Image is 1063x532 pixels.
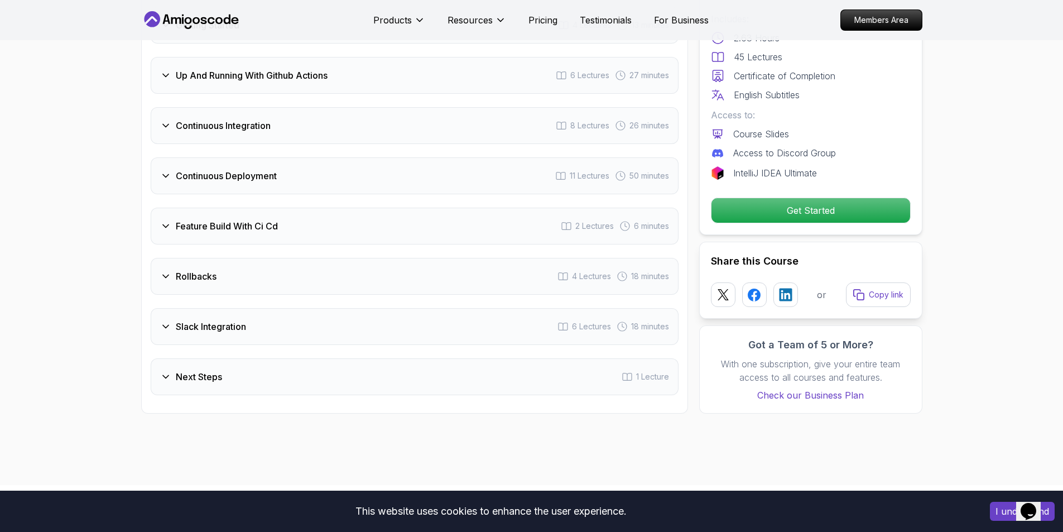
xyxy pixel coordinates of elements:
[734,50,782,64] p: 45 Lectures
[711,253,911,269] h2: Share this Course
[841,10,922,30] p: Members Area
[176,370,222,384] h3: Next Steps
[711,198,911,223] button: Get Started
[528,13,557,27] a: Pricing
[631,321,669,332] span: 18 minutes
[176,219,278,233] h3: Feature Build With Ci Cd
[869,289,903,300] p: Copy link
[846,282,911,307] button: Copy link
[711,357,911,384] p: With one subscription, give your entire team access to all courses and features.
[580,13,632,27] a: Testimonials
[448,13,493,27] p: Resources
[151,107,679,144] button: Continuous Integration8 Lectures 26 minutes
[572,321,611,332] span: 6 Lectures
[8,499,973,524] div: This website uses cookies to enhance the user experience.
[151,308,679,345] button: Slack Integration6 Lectures 18 minutes
[733,127,789,141] p: Course Slides
[570,170,609,181] span: 11 Lectures
[634,221,669,232] span: 6 minutes
[629,70,669,81] span: 27 minutes
[448,13,506,36] button: Resources
[151,358,679,395] button: Next Steps1 Lecture
[570,70,609,81] span: 6 Lectures
[631,271,669,282] span: 18 minutes
[734,69,835,83] p: Certificate of Completion
[711,166,724,180] img: jetbrains logo
[570,120,609,131] span: 8 Lectures
[151,157,679,194] button: Continuous Deployment11 Lectures 50 minutes
[151,208,679,245] button: Feature Build With Ci Cd2 Lectures 6 minutes
[373,13,425,36] button: Products
[176,270,217,283] h3: Rollbacks
[990,502,1055,521] button: Accept cookies
[734,88,800,102] p: English Subtitles
[151,258,679,295] button: Rollbacks4 Lectures 18 minutes
[711,108,911,122] p: Access to:
[711,337,911,353] h3: Got a Team of 5 or More?
[711,389,911,402] a: Check our Business Plan
[572,271,611,282] span: 4 Lectures
[176,320,246,333] h3: Slack Integration
[629,120,669,131] span: 26 minutes
[629,170,669,181] span: 50 minutes
[176,69,328,82] h3: Up And Running With Github Actions
[176,169,277,183] h3: Continuous Deployment
[151,57,679,94] button: Up And Running With Github Actions6 Lectures 27 minutes
[654,13,709,27] a: For Business
[711,198,910,223] p: Get Started
[575,221,614,232] span: 2 Lectures
[733,166,817,180] p: IntelliJ IDEA Ultimate
[1016,487,1052,521] iframe: chat widget
[840,9,922,31] a: Members Area
[176,119,271,132] h3: Continuous Integration
[733,146,836,160] p: Access to Discord Group
[636,371,669,382] span: 1 Lecture
[373,13,412,27] p: Products
[817,288,826,301] p: or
